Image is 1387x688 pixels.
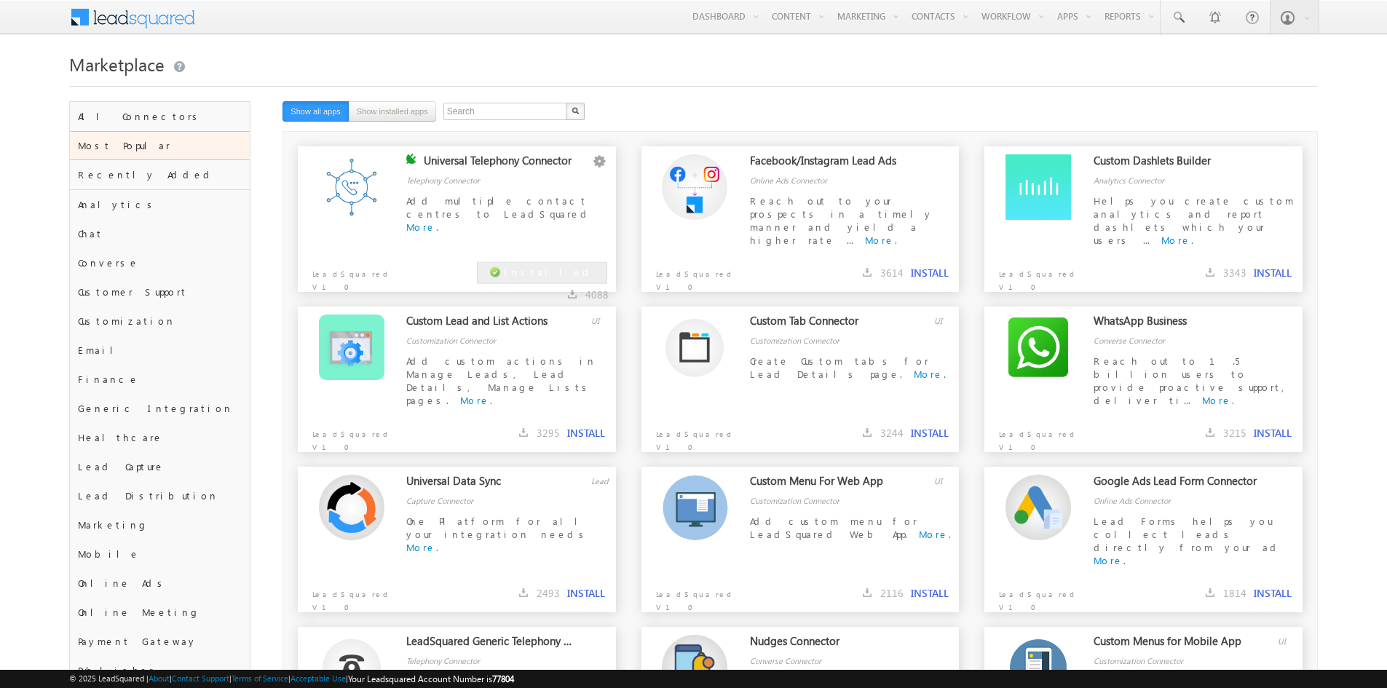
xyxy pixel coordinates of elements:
p: LeadSquared V1.0 [984,580,1112,614]
span: Marketplace [69,52,165,76]
div: Converse [70,248,250,277]
div: Publisher [70,656,250,685]
span: 1814 [1223,586,1246,600]
a: About [149,673,170,683]
button: INSTALL [1254,427,1292,440]
a: Contact Support [172,673,229,683]
p: LeadSquared V1.0 [298,420,425,454]
div: LeadSquared Generic Telephony Connector [406,634,574,655]
div: Mobile [70,539,250,569]
span: Reach out to 1.5 billion users to provide proactive support, deliver ti... [1094,355,1290,406]
span: 3215 [1223,426,1246,440]
a: More. [406,221,438,233]
img: downloads [568,290,577,298]
img: downloads [863,428,872,437]
span: Reach out to your prospects in a timely manner and yield a higher rate ... [750,194,933,246]
img: downloads [1206,268,1214,277]
div: Most Popular [70,131,250,160]
span: 77804 [492,673,514,684]
a: More. [1161,234,1193,246]
span: 3343 [1223,266,1246,280]
img: downloads [519,588,528,597]
img: Search [572,107,579,114]
div: Custom Menus for Mobile App [1094,634,1261,655]
div: Analytics [70,190,250,219]
div: Nudges Connector [750,634,917,655]
img: Alternate Logo [319,315,384,380]
div: Customization [70,307,250,336]
div: Finance [70,365,250,394]
div: Custom Lead and List Actions [406,314,574,334]
img: Alternate Logo [1005,315,1071,380]
span: Add multiple contact centres to LeadSquared [406,194,592,220]
div: Google Ads Lead Form Connector [1094,474,1261,494]
div: Chat [70,219,250,248]
img: Alternate Logo [665,318,724,377]
button: Show installed apps [349,101,436,122]
img: Alternate Logo [319,475,384,540]
img: Alternate Logo [662,475,728,540]
img: checking status [406,154,416,164]
img: downloads [1206,428,1214,437]
div: Marketing [70,510,250,539]
span: One Platform for all your integration needs [406,515,589,540]
span: 3244 [880,426,904,440]
div: Generic Integration [70,394,250,423]
button: INSTALL [911,587,949,600]
button: Show all apps [282,101,349,122]
a: Terms of Service [232,673,288,683]
div: Facebook/Instagram Lead Ads [750,154,917,174]
button: INSTALL [567,427,605,440]
span: Lead Forms helps you collect leads directly from your ad [1094,515,1281,553]
div: Custom Menu For Web App [750,474,917,494]
button: INSTALL [567,587,605,600]
span: Add custom menu for LeadSquared Web App. [750,515,917,540]
img: downloads [863,268,872,277]
span: 3614 [880,266,904,280]
p: LeadSquared V1.0 [298,580,425,614]
a: Acceptable Use [291,673,346,683]
img: downloads [863,588,872,597]
img: downloads [1206,588,1214,597]
p: LeadSquared V1.0 [984,260,1112,293]
a: More. [914,368,946,380]
div: Universal Telephony Connector [424,154,591,174]
span: Installed [504,266,594,278]
img: Alternate Logo [662,154,727,220]
img: downloads [519,428,528,437]
span: © 2025 LeadSquared | | | | | [69,672,514,686]
a: More. [865,234,897,246]
div: Lead Capture [70,452,250,481]
button: INSTALL [911,427,949,440]
div: WhatsApp Business [1094,314,1261,334]
span: 2493 [537,586,560,600]
a: More. [919,528,951,540]
button: INSTALL [911,266,949,280]
p: LeadSquared V1.0 [984,420,1112,454]
a: More. [1202,394,1234,406]
span: Create Custom tabs for Lead Details page. [750,355,929,380]
div: Custom Tab Connector [750,314,917,334]
div: Universal Data Sync [406,474,574,494]
div: Online Ads [70,569,250,598]
img: Alternate Logo [319,154,384,220]
span: Your Leadsquared Account Number is [348,673,514,684]
p: LeadSquared V1.0 [641,260,769,293]
div: Payment Gateway [70,627,250,656]
div: Recently Added [70,160,250,189]
a: More. [460,394,492,406]
span: 2116 [880,586,904,600]
img: Alternate Logo [1005,475,1071,540]
span: Add custom actions in Manage Leads, Lead Details, Manage Lists pages. [406,355,596,406]
div: All Connectors [70,102,250,131]
div: Customer Support [70,277,250,307]
div: Email [70,336,250,365]
button: INSTALL [1254,587,1292,600]
a: More. [1094,554,1126,566]
span: 4088 [585,288,609,301]
span: 3295 [537,426,560,440]
img: Alternate Logo [1005,154,1071,220]
button: INSTALL [1254,266,1292,280]
div: Healthcare [70,423,250,452]
a: More. [406,541,438,553]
